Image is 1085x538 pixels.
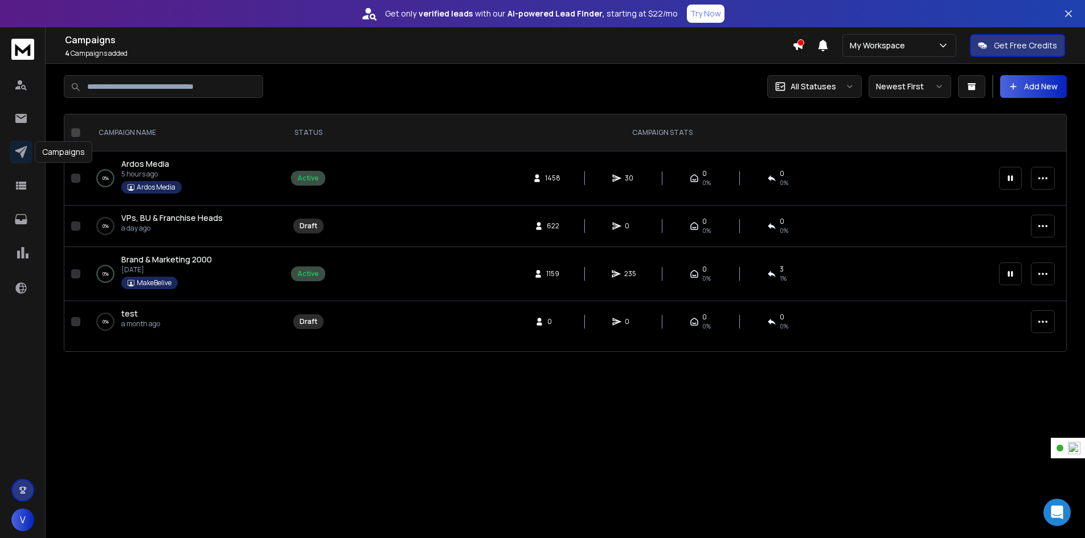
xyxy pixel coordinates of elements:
button: Add New [1000,75,1067,98]
span: 0% [702,226,711,235]
span: 0% [702,178,711,187]
span: 0 [780,169,784,178]
th: CAMPAIGN NAME [85,114,284,151]
p: 0 % [103,316,109,327]
p: All Statuses [791,81,836,92]
span: 1 % [780,274,787,283]
p: Ardos Media [137,183,175,192]
h1: Campaigns [65,33,792,47]
span: 0 [702,265,707,274]
div: Campaigns [35,141,92,163]
button: Newest First [869,75,951,98]
th: STATUS [284,114,332,151]
span: 1458 [545,174,560,183]
td: 0%Ardos Media5 hours agoArdos Media [85,151,284,206]
strong: verified leads [419,8,473,19]
div: Draft [300,221,317,231]
th: CAMPAIGN STATS [332,114,992,151]
p: a day ago [121,224,223,233]
button: V [11,508,34,531]
a: Ardos Media [121,158,169,170]
span: 622 [547,221,559,231]
span: 0% [702,322,711,331]
p: 0 % [103,220,109,232]
span: 0% [780,322,788,331]
p: Get Free Credits [994,40,1057,51]
span: 0 [780,313,784,322]
span: 0 [702,313,707,322]
p: 0 % [103,173,109,184]
td: 0%Brand & Marketing 2000[DATE]MakeBelive [85,247,284,301]
strong: AI-powered Lead Finder, [507,8,604,19]
p: [DATE] [121,265,212,274]
div: Active [297,174,319,183]
span: 0 [702,169,707,178]
p: Campaigns added [65,49,792,58]
span: 0 [702,217,707,226]
p: a month ago [121,319,160,328]
img: logo [11,39,34,60]
td: 0%VPs, BU & Franchise Headsa day ago [85,206,284,247]
span: 0 [780,217,784,226]
span: 0% [702,274,711,283]
p: My Workspace [850,40,910,51]
span: 0 [625,221,636,231]
p: 5 hours ago [121,170,182,179]
p: 0 % [103,268,109,280]
button: Get Free Credits [970,34,1065,57]
button: Try Now [687,5,724,23]
p: Try Now [690,8,721,19]
span: 30 [625,174,636,183]
a: test [121,308,138,319]
span: 3 [780,265,784,274]
span: 0 [547,317,559,326]
div: Open Intercom Messenger [1043,499,1071,526]
p: Get only with our starting at $22/mo [385,8,678,19]
span: 0 % [780,178,788,187]
span: Ardos Media [121,158,169,169]
span: 1159 [546,269,559,278]
span: 0% [780,226,788,235]
span: VPs, BU & Franchise Heads [121,212,223,223]
td: 0%testa month ago [85,301,284,343]
span: 235 [624,269,636,278]
span: 0 [625,317,636,326]
a: VPs, BU & Franchise Heads [121,212,223,224]
div: Draft [300,317,317,326]
a: Brand & Marketing 2000 [121,254,212,265]
div: Active [297,269,319,278]
span: 4 [65,48,69,58]
p: MakeBelive [137,278,171,288]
